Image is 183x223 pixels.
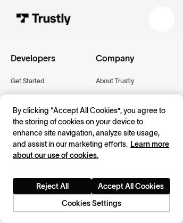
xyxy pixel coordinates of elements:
[96,93,129,104] a: Why Trustly
[13,105,170,161] div: By clicking “Accept All Cookies”, you agree to the storing of cookies on your device to enhance s...
[13,105,170,212] div: Privacy
[11,93,61,104] a: Data Integrations
[96,76,134,87] a: About Trustly
[13,194,170,212] button: Cookies Settings
[11,76,44,87] a: Get Started
[91,178,170,194] button: Accept All Cookies
[11,51,55,76] div: Developers
[16,13,71,25] img: Trustly Logo
[13,178,91,194] button: Reject All
[96,51,135,76] div: Company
